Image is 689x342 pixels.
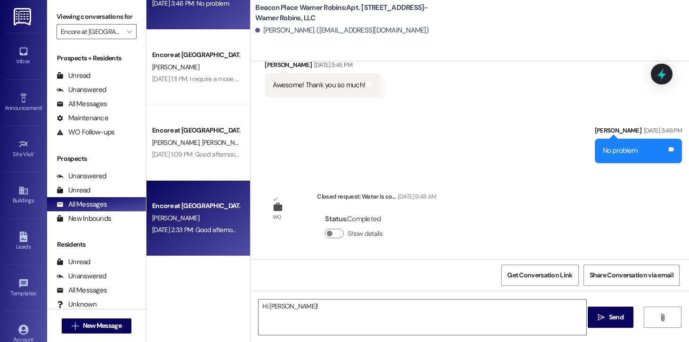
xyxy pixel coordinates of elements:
[57,113,108,123] div: Maintenance
[5,43,42,69] a: Inbox
[312,60,352,70] div: [DATE] 3:45 PM
[57,99,107,109] div: All Messages
[57,271,106,281] div: Unanswered
[5,229,42,254] a: Leads
[325,212,386,226] div: : Completed
[152,214,199,222] span: [PERSON_NAME]
[152,201,239,211] div: Encore at [GEOGRAPHIC_DATA]
[152,50,239,60] div: Encore at [GEOGRAPHIC_DATA]
[34,150,35,156] span: •
[590,270,673,280] span: Share Conversation via email
[259,300,586,335] textarea: Hi [PERSON_NAME]!
[265,60,380,73] div: [PERSON_NAME]
[57,285,107,295] div: All Messages
[72,322,79,330] i: 
[659,314,666,321] i: 
[595,125,682,139] div: [PERSON_NAME]
[609,312,624,322] span: Send
[255,3,444,23] b: Beacon Place Warner Robins: Apt. [STREET_ADDRESS]-Warner Robins, LLC
[57,300,97,309] div: Unknown
[57,85,106,95] div: Unanswered
[62,318,131,334] button: New Message
[348,229,382,239] label: Show details
[47,53,146,63] div: Prospects + Residents
[5,136,42,162] a: Site Visit •
[61,24,122,39] input: All communities
[57,185,90,195] div: Unread
[47,154,146,164] div: Prospects
[396,192,437,201] div: [DATE] 9:48 AM
[5,275,42,301] a: Templates •
[127,28,132,35] i: 
[598,314,605,321] i: 
[5,183,42,208] a: Buildings
[152,75,348,83] div: [DATE] 1:11 PM: I require a move out inspection. Before I turn in keys [DATE]
[202,138,249,147] span: [PERSON_NAME]
[641,125,682,135] div: [DATE] 3:46 PM
[255,25,429,35] div: [PERSON_NAME]. ([EMAIL_ADDRESS][DOMAIN_NAME])
[47,240,146,250] div: Residents
[57,9,137,24] label: Viewing conversations for
[273,212,282,222] div: WO
[588,307,633,328] button: Send
[14,8,33,25] img: ResiDesk Logo
[57,214,111,224] div: New Inbounds
[36,289,38,295] span: •
[317,192,436,205] div: Closed request: Water is co...
[57,171,106,181] div: Unanswered
[152,138,202,147] span: [PERSON_NAME]
[152,125,239,135] div: Encore at [GEOGRAPHIC_DATA]
[501,265,578,286] button: Get Conversation Link
[584,265,680,286] button: Share Conversation via email
[57,200,107,209] div: All Messages
[57,127,114,137] div: WO Follow-ups
[603,146,638,156] div: No problem
[325,214,346,224] b: Status
[83,321,122,331] span: New Message
[42,103,43,110] span: •
[57,71,90,81] div: Unread
[507,270,572,280] span: Get Conversation Link
[273,80,365,90] div: Awesome! Thank you so much!
[57,257,90,267] div: Unread
[152,63,199,71] span: [PERSON_NAME]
